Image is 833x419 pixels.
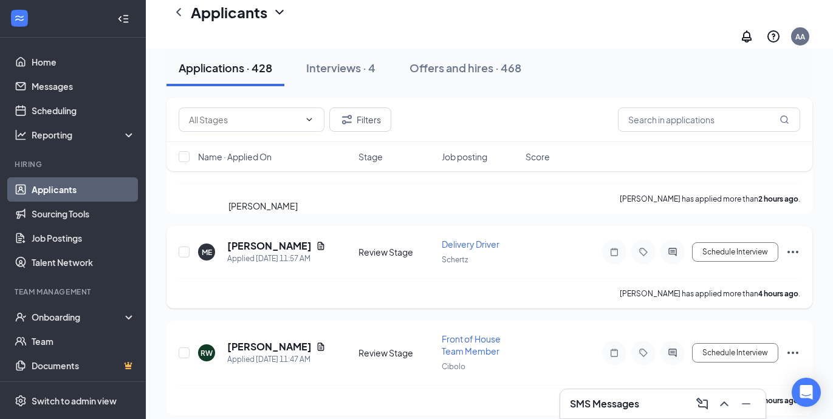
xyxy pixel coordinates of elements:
[198,151,272,163] span: Name · Applied On
[227,340,311,353] h5: [PERSON_NAME]
[32,329,135,353] a: Team
[340,112,354,127] svg: Filter
[117,13,129,25] svg: Collapse
[693,394,712,414] button: ComposeMessage
[15,311,27,323] svg: UserCheck
[607,247,622,257] svg: Note
[32,250,135,274] a: Talent Network
[304,115,314,124] svg: ChevronDown
[620,194,800,204] p: [PERSON_NAME] has applied more than .
[179,60,272,75] div: Applications · 428
[272,5,287,19] svg: ChevronDown
[227,239,311,253] h5: [PERSON_NAME]
[736,394,756,414] button: Minimize
[228,199,298,213] div: [PERSON_NAME]
[665,247,680,257] svg: ActiveChat
[695,397,710,411] svg: ComposeMessage
[15,287,133,297] div: Team Management
[692,343,778,363] button: Schedule Interview
[526,151,550,163] span: Score
[32,129,136,141] div: Reporting
[306,60,375,75] div: Interviews · 4
[15,159,133,169] div: Hiring
[13,12,26,24] svg: WorkstreamLogo
[32,202,135,226] a: Sourcing Tools
[692,242,778,262] button: Schedule Interview
[32,311,125,323] div: Onboarding
[32,353,135,378] a: DocumentsCrown
[570,397,639,410] h3: SMS Messages
[32,378,135,402] a: SurveysCrown
[786,346,800,360] svg: Ellipses
[717,397,732,411] svg: ChevronUp
[32,74,135,98] a: Messages
[795,32,805,42] div: AA
[665,348,680,358] svg: ActiveChat
[189,113,300,126] input: All Stages
[739,397,753,411] svg: Minimize
[201,348,213,358] div: RW
[191,2,267,22] h1: Applicants
[442,255,468,264] span: Schertz
[15,395,27,407] svg: Settings
[636,247,651,257] svg: Tag
[792,378,821,407] div: Open Intercom Messenger
[202,247,212,257] div: ME
[620,288,800,299] p: [PERSON_NAME] has applied more than .
[171,5,186,19] svg: ChevronLeft
[15,129,27,141] svg: Analysis
[32,226,135,250] a: Job Postings
[410,60,521,75] div: Offers and hires · 468
[316,342,326,352] svg: Document
[442,239,499,250] span: Delivery Driver
[636,348,651,358] svg: Tag
[780,115,789,124] svg: MagnifyingGlass
[358,246,435,258] div: Review Stage
[316,241,326,251] svg: Document
[32,177,135,202] a: Applicants
[442,362,465,371] span: Cibolo
[32,50,135,74] a: Home
[32,98,135,123] a: Scheduling
[607,348,622,358] svg: Note
[618,107,800,132] input: Search in applications
[766,29,781,44] svg: QuestionInfo
[227,253,326,265] div: Applied [DATE] 11:57 AM
[739,29,754,44] svg: Notifications
[715,394,734,414] button: ChevronUp
[329,107,391,132] button: Filter Filters
[758,289,798,298] b: 4 hours ago
[758,396,798,405] b: 4 hours ago
[786,245,800,259] svg: Ellipses
[358,151,383,163] span: Stage
[227,353,326,366] div: Applied [DATE] 11:47 AM
[32,395,117,407] div: Switch to admin view
[442,333,501,356] span: Front of House Team Member
[758,194,798,203] b: 2 hours ago
[358,347,435,359] div: Review Stage
[442,151,487,163] span: Job posting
